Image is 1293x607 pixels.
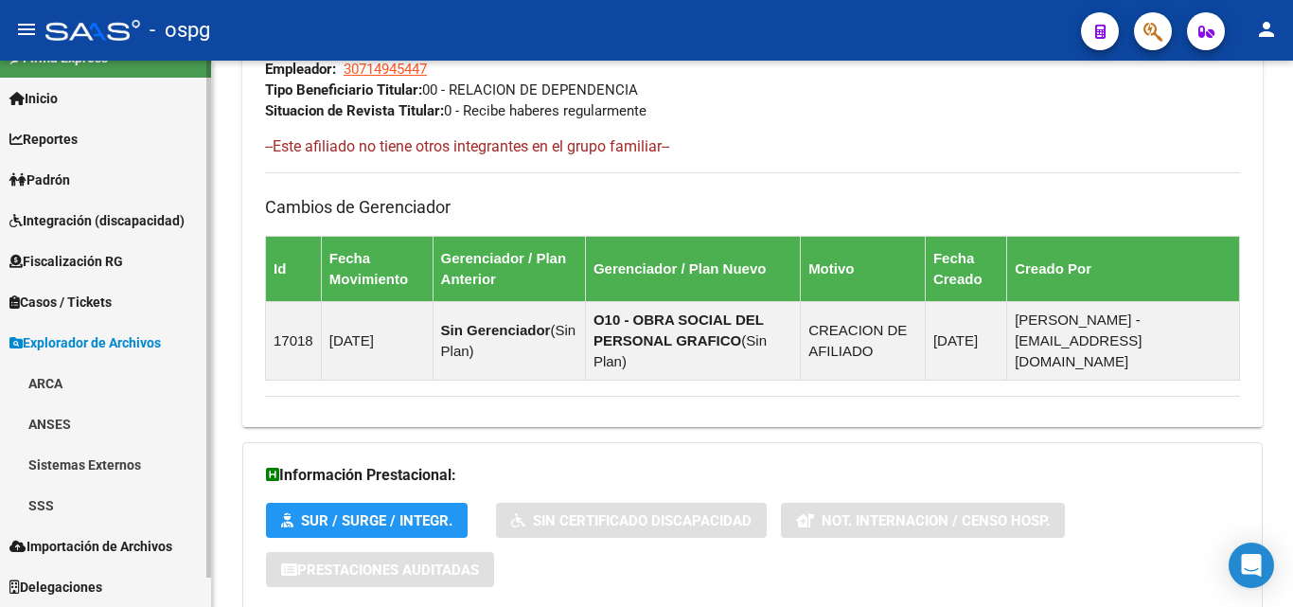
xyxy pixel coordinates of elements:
[1255,18,1278,41] mat-icon: person
[9,577,102,598] span: Delegaciones
[265,102,646,119] span: 0 - Recibe haberes regularmente
[781,503,1065,538] button: Not. Internacion / Censo Hosp.
[9,251,123,272] span: Fiscalización RG
[150,9,210,51] span: - ospg
[9,210,185,231] span: Integración (discapacidad)
[9,332,161,353] span: Explorador de Archivos
[441,322,551,338] strong: Sin Gerenciador
[265,136,1240,157] h4: --Este afiliado no tiene otros integrantes en el grupo familiar--
[533,512,752,529] span: Sin Certificado Discapacidad
[9,292,112,312] span: Casos / Tickets
[266,552,494,587] button: Prestaciones Auditadas
[801,236,926,301] th: Motivo
[265,61,336,78] strong: Empleador:
[9,536,172,557] span: Importación de Archivos
[593,332,767,369] span: Sin Plan
[585,236,800,301] th: Gerenciador / Plan Nuevo
[441,322,576,359] span: Sin Plan
[822,512,1050,529] span: Not. Internacion / Censo Hosp.
[801,301,926,380] td: CREACION DE AFILIADO
[1007,301,1240,380] td: [PERSON_NAME] - [EMAIL_ADDRESS][DOMAIN_NAME]
[265,194,1240,221] h3: Cambios de Gerenciador
[1229,543,1274,588] div: Open Intercom Messenger
[593,312,764,348] strong: O10 - OBRA SOCIAL DEL PERSONAL GRAFICO
[433,236,585,301] th: Gerenciador / Plan Anterior
[1007,236,1240,301] th: Creado Por
[496,503,767,538] button: Sin Certificado Discapacidad
[321,236,433,301] th: Fecha Movimiento
[15,18,38,41] mat-icon: menu
[925,301,1006,380] td: [DATE]
[265,102,444,119] strong: Situacion de Revista Titular:
[9,170,70,190] span: Padrón
[266,301,322,380] td: 17018
[925,236,1006,301] th: Fecha Creado
[321,301,433,380] td: [DATE]
[297,562,479,579] span: Prestaciones Auditadas
[9,129,78,150] span: Reportes
[301,512,452,529] span: SUR / SURGE / INTEGR.
[433,301,585,380] td: ( )
[265,81,422,98] strong: Tipo Beneficiario Titular:
[265,81,638,98] span: 00 - RELACION DE DEPENDENCIA
[9,88,58,109] span: Inicio
[266,503,468,538] button: SUR / SURGE / INTEGR.
[344,61,427,78] span: 30714945447
[585,301,800,380] td: ( )
[266,236,322,301] th: Id
[266,462,1239,489] h3: Información Prestacional:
